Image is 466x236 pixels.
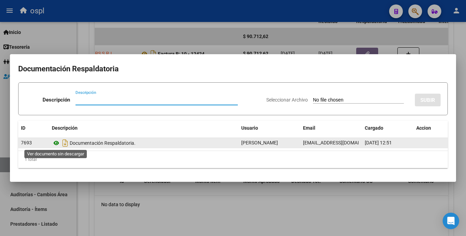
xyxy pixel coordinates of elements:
datatable-header-cell: Descripción [49,121,238,135]
datatable-header-cell: Usuario [238,121,300,135]
span: [DATE] 12:51 [365,140,392,145]
div: Documentación Respaldatoria. [52,138,236,149]
span: Cargado [365,125,383,131]
datatable-header-cell: Accion [413,121,448,135]
span: SUBIR [420,97,435,103]
span: Email [303,125,315,131]
span: Seleccionar Archivo [266,97,308,103]
datatable-header-cell: Email [300,121,362,135]
button: SUBIR [415,94,441,106]
i: Descargar documento [61,138,70,149]
span: [PERSON_NAME] [241,140,278,145]
span: Usuario [241,125,258,131]
span: ID [21,125,25,131]
datatable-header-cell: Cargado [362,121,413,135]
div: 1 total [18,151,448,168]
p: Descripción [43,96,70,104]
div: Open Intercom Messenger [443,213,459,229]
span: 7693 [21,140,32,145]
h2: Documentación Respaldatoria [18,62,448,75]
datatable-header-cell: ID [18,121,49,135]
span: Accion [416,125,431,131]
span: [EMAIL_ADDRESS][DOMAIN_NAME] [303,140,379,145]
span: Descripción [52,125,78,131]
